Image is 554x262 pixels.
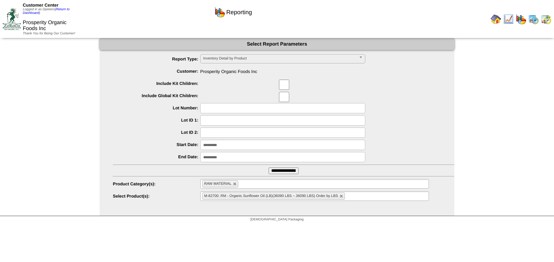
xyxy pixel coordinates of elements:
[23,3,58,8] span: Customer Center
[203,55,356,62] span: Inventory Detail by Product
[214,7,225,18] img: graph.gif
[113,66,454,74] span: Prosperity Organic Foods Inc
[23,8,70,15] span: Logged in as Dpieters
[528,14,539,24] img: calendarprod.gif
[23,32,75,35] span: Thank You for Being Our Customer!
[204,194,338,198] span: M-82700: RM - Organic Sunflower Oil (LB)(36090 LBS ~ 36090 LBS) Order by LBS
[113,181,200,186] label: Product Category(s):
[204,182,232,186] span: RAW MATERIAL
[113,93,200,98] label: Include Global Kit Children:
[23,8,70,15] a: (Return to Dashboard)
[113,56,200,61] label: Report Type:
[113,130,200,135] label: Lot ID 2:
[23,20,67,31] span: Prosperity Organic Foods Inc
[541,14,551,24] img: calendarinout.gif
[113,69,200,74] label: Customer:
[113,81,200,86] label: Include Kit Children:
[113,118,200,123] label: Lot ID 1:
[516,14,526,24] img: graph.gif
[113,105,200,110] label: Lot Number:
[113,142,200,147] label: Start Date:
[250,218,304,221] span: [DEMOGRAPHIC_DATA] Packaging
[100,38,454,50] div: Select Report Parameters
[491,14,501,24] img: home.gif
[113,194,200,199] label: Select Product(s):
[226,9,252,16] span: Reporting
[113,154,200,159] label: End Date:
[503,14,514,24] img: line_graph.gif
[3,8,21,30] img: ZoRoCo_Logo(Green%26Foil)%20jpg.webp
